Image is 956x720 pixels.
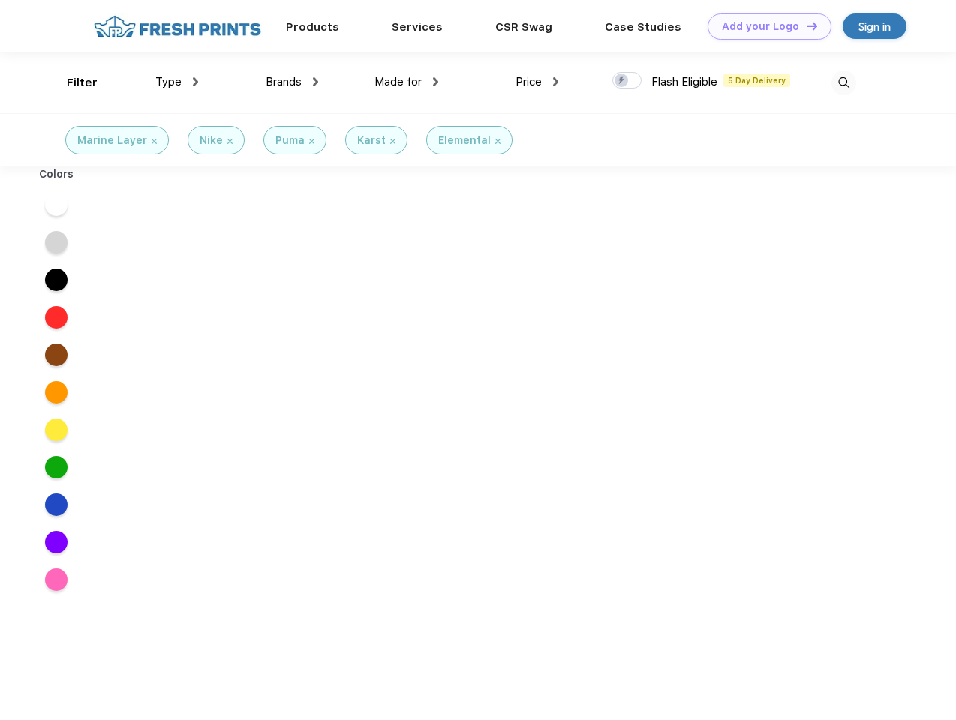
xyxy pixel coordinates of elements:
[438,133,491,148] div: Elemental
[152,139,157,144] img: filter_cancel.svg
[67,74,98,91] div: Filter
[831,70,856,95] img: desktop_search.svg
[495,20,552,34] a: CSR Swag
[516,75,542,88] span: Price
[651,75,717,88] span: Flash Eligible
[89,13,266,40] img: fo%20logo%202.webp
[275,133,305,148] div: Puma
[433,77,438,86] img: dropdown.png
[309,139,314,144] img: filter_cancel.svg
[28,166,86,182] div: Colors
[858,18,891,35] div: Sign in
[193,77,198,86] img: dropdown.png
[553,77,558,86] img: dropdown.png
[266,75,302,88] span: Brands
[374,75,422,88] span: Made for
[200,133,223,148] div: Nike
[722,20,799,33] div: Add your Logo
[390,139,395,144] img: filter_cancel.svg
[843,13,906,39] a: Sign in
[357,133,386,148] div: Karst
[313,77,318,86] img: dropdown.png
[495,139,501,144] img: filter_cancel.svg
[77,133,147,148] div: Marine Layer
[392,20,443,34] a: Services
[723,73,790,87] span: 5 Day Delivery
[155,75,182,88] span: Type
[227,139,233,144] img: filter_cancel.svg
[286,20,339,34] a: Products
[807,22,817,30] img: DT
